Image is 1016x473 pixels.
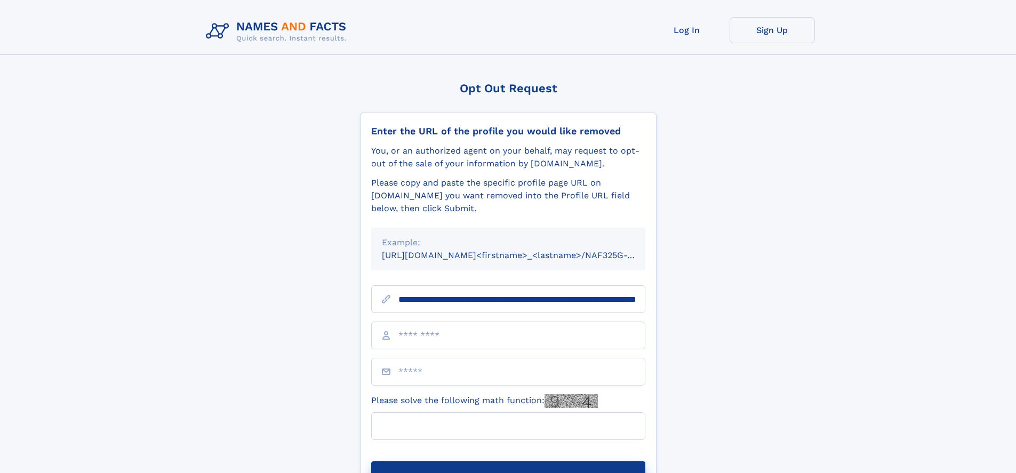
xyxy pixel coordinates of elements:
[730,17,815,43] a: Sign Up
[360,82,657,95] div: Opt Out Request
[382,250,666,260] small: [URL][DOMAIN_NAME]<firstname>_<lastname>/NAF325G-xxxxxxxx
[371,125,645,137] div: Enter the URL of the profile you would like removed
[202,17,355,46] img: Logo Names and Facts
[382,236,635,249] div: Example:
[371,177,645,215] div: Please copy and paste the specific profile page URL on [DOMAIN_NAME] you want removed into the Pr...
[371,394,598,408] label: Please solve the following math function:
[371,145,645,170] div: You, or an authorized agent on your behalf, may request to opt-out of the sale of your informatio...
[644,17,730,43] a: Log In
